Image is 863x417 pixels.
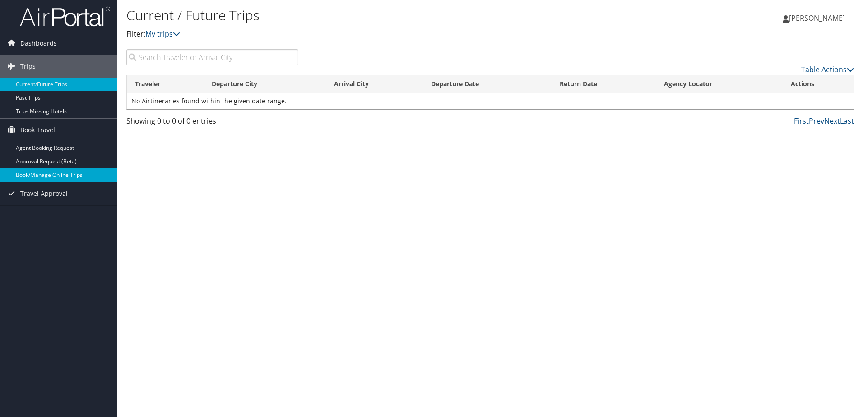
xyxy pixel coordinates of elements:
[204,75,326,93] th: Departure City: activate to sort column ascending
[783,75,854,93] th: Actions
[552,75,656,93] th: Return Date: activate to sort column ascending
[20,6,110,27] img: airportal-logo.png
[126,116,298,131] div: Showing 0 to 0 of 0 entries
[656,75,783,93] th: Agency Locator: activate to sort column ascending
[127,93,854,109] td: No Airtineraries found within the given date range.
[783,5,854,32] a: [PERSON_NAME]
[840,116,854,126] a: Last
[20,182,68,205] span: Travel Approval
[126,49,298,65] input: Search Traveler or Arrival City
[423,75,551,93] th: Departure Date: activate to sort column descending
[20,55,36,78] span: Trips
[794,116,809,126] a: First
[127,75,204,93] th: Traveler: activate to sort column ascending
[326,75,423,93] th: Arrival City: activate to sort column ascending
[824,116,840,126] a: Next
[809,116,824,126] a: Prev
[789,13,845,23] span: [PERSON_NAME]
[20,119,55,141] span: Book Travel
[20,32,57,55] span: Dashboards
[126,6,612,25] h1: Current / Future Trips
[126,28,612,40] p: Filter:
[145,29,180,39] a: My trips
[801,65,854,74] a: Table Actions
